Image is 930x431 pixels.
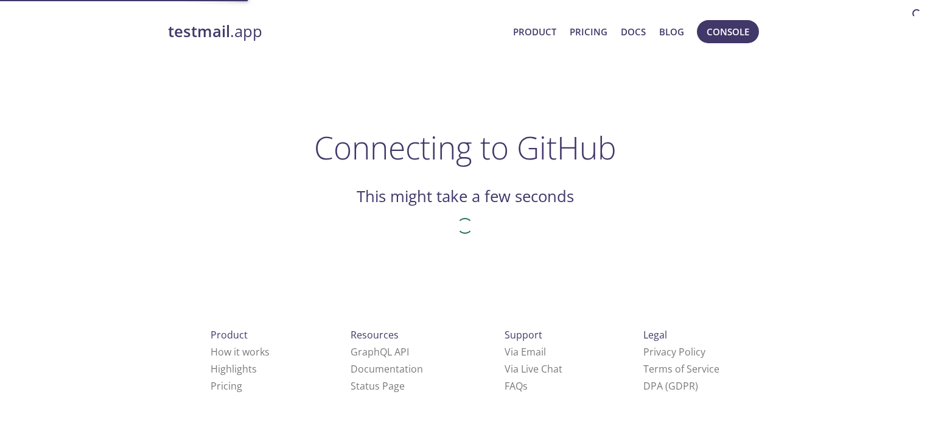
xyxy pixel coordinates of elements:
[168,21,230,42] strong: testmail
[697,20,759,43] button: Console
[505,362,562,376] a: Via Live Chat
[211,345,270,359] a: How it works
[523,379,528,393] span: s
[659,24,684,40] a: Blog
[513,24,556,40] a: Product
[168,21,503,42] a: testmail.app
[643,345,705,359] a: Privacy Policy
[505,379,528,393] a: FAQ
[211,362,257,376] a: Highlights
[643,379,698,393] a: DPA (GDPR)
[643,362,719,376] a: Terms of Service
[707,24,749,40] span: Console
[643,328,667,342] span: Legal
[505,345,546,359] a: Via Email
[351,345,409,359] a: GraphQL API
[314,129,617,166] h1: Connecting to GitHub
[211,379,242,393] a: Pricing
[211,328,248,342] span: Product
[357,186,574,207] h2: This might take a few seconds
[351,328,399,342] span: Resources
[351,379,405,393] a: Status Page
[570,24,607,40] a: Pricing
[505,328,542,342] span: Support
[351,362,423,376] a: Documentation
[621,24,646,40] a: Docs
